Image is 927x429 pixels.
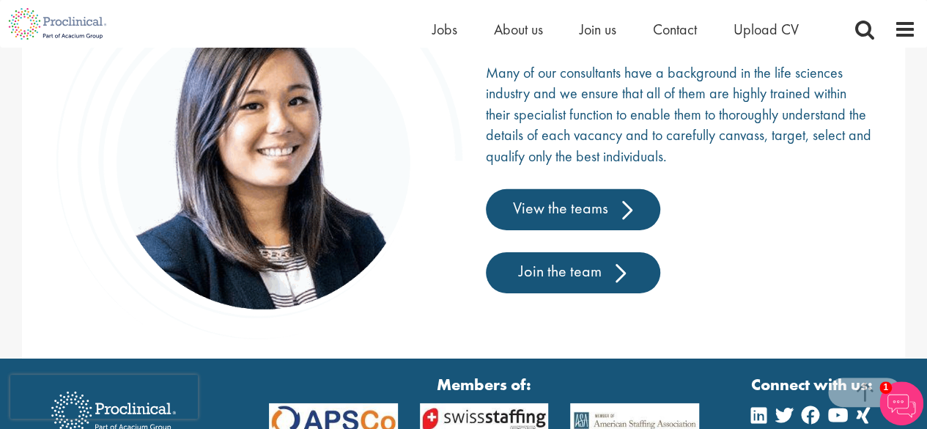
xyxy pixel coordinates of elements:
a: Join us [580,20,616,39]
a: Upload CV [734,20,799,39]
img: Chatbot [879,381,923,425]
strong: Members of: [269,373,700,396]
a: Contact [653,20,697,39]
span: 1 [879,381,892,394]
a: About us [494,20,543,39]
strong: Connect with us: [751,373,876,396]
a: Jobs [432,20,457,39]
iframe: reCAPTCHA [10,375,198,419]
a: View the teams [486,189,660,230]
div: Many of our consultants have a background in the life sciences industry and we ensure that all of... [486,62,873,294]
a: Join the team [486,252,660,293]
